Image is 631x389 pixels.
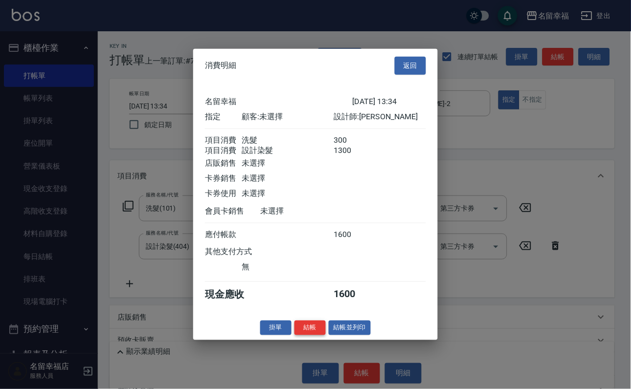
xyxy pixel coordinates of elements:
div: 現金應收 [205,288,260,301]
div: 項目消費 [205,145,242,155]
div: 未選擇 [242,158,334,168]
div: 未選擇 [242,173,334,183]
button: 掛單 [260,320,292,335]
button: 返回 [395,57,426,75]
div: 洗髮 [242,135,334,145]
div: 項目消費 [205,135,242,145]
div: 店販銷售 [205,158,242,168]
div: 卡券使用 [205,188,242,198]
div: 1600 [334,229,371,239]
span: 消費明細 [205,61,236,70]
div: 應付帳款 [205,229,242,239]
div: 1300 [334,145,371,155]
div: 指定 [205,111,242,122]
div: 其他支付方式 [205,247,279,257]
button: 結帳 [294,320,326,335]
button: 結帳並列印 [329,320,371,335]
div: 未選擇 [242,188,334,198]
div: [DATE] 13:34 [352,96,426,107]
div: 設計染髮 [242,145,334,155]
div: 顧客: 未選擇 [242,111,334,122]
div: 300 [334,135,371,145]
div: 未選擇 [260,206,352,216]
div: 名留幸福 [205,96,352,107]
div: 會員卡銷售 [205,206,260,216]
div: 1600 [334,288,371,301]
div: 無 [242,262,334,272]
div: 卡券銷售 [205,173,242,183]
div: 設計師: [PERSON_NAME] [334,111,426,122]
